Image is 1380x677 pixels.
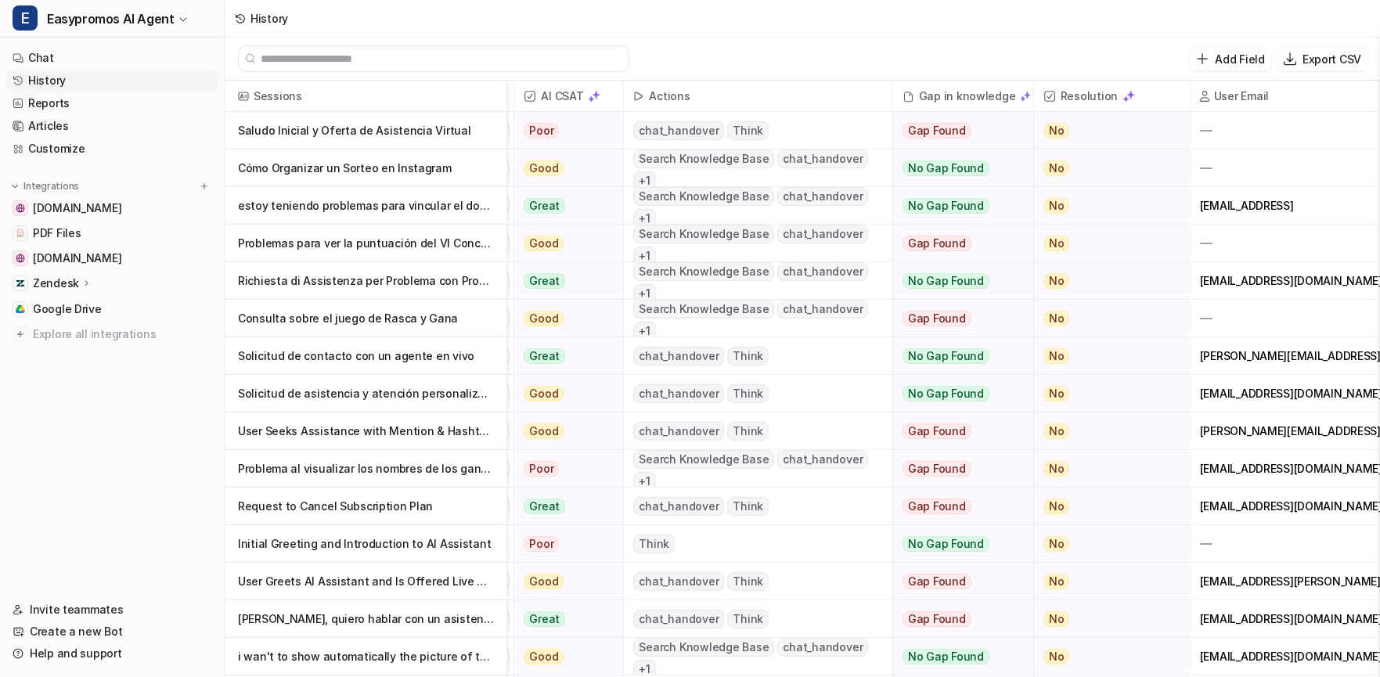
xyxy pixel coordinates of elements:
span: Think [727,384,769,403]
span: + 1 [633,472,656,491]
button: Gap Found [893,600,1021,638]
span: Search Knowledge Base [633,450,774,469]
div: [PERSON_NAME][EMAIL_ADDRESS][PERSON_NAME][DOMAIN_NAME] [1191,337,1379,374]
span: Think [727,347,769,366]
button: Good [514,375,614,412]
a: Explore all integrations [6,323,218,345]
span: chat_handover [633,384,724,403]
span: Great [524,499,565,514]
span: Gap Found [903,611,971,627]
span: Search Knowledge Base [633,262,774,281]
span: chat_handover [633,347,724,366]
button: No Gap Found [893,375,1021,412]
span: Great [524,273,565,289]
button: Good [514,412,614,450]
span: Think [727,422,769,441]
span: Good [524,574,564,589]
span: No [1043,536,1070,552]
span: PDF Files [33,225,81,241]
span: Good [524,311,564,326]
button: Poor [514,450,614,488]
button: Gap Found [893,225,1021,262]
span: No [1043,160,1070,176]
a: Google DriveGoogle Drive [6,298,218,320]
button: No Gap Found [893,337,1021,375]
span: Think [727,610,769,628]
button: Great [514,337,614,375]
button: No [1034,112,1177,149]
span: Gap Found [903,574,971,589]
span: No [1043,311,1070,326]
span: Gap Found [903,311,971,326]
button: Good [514,300,614,337]
h2: User Email [1214,81,1269,112]
span: Good [524,386,564,402]
p: Zendesk [33,275,79,291]
p: Integrations [23,180,79,193]
a: www.easypromosapp.com[DOMAIN_NAME] [6,247,218,269]
a: Help and support [6,643,218,664]
button: Export CSV [1277,48,1367,70]
a: easypromos-apiref.redoc.ly[DOMAIN_NAME] [6,197,218,219]
button: Gap Found [893,112,1021,149]
span: No Gap Found [903,536,989,552]
button: Gap Found [893,563,1021,600]
span: Search Knowledge Base [633,638,774,657]
p: Request to Cancel Subscription Plan [238,488,494,525]
p: Problemas para ver la puntuación del VI Concurso de Fotografía de Caja Rural de [GEOGRAPHIC_DATA] [238,225,494,262]
span: chat_handover [633,422,724,441]
p: Richiesta di Assistenza per Problema con Promozione ID 996028 [238,262,494,300]
a: Chat [6,47,218,69]
span: + 1 [633,284,656,303]
button: Good [514,149,614,187]
span: Gap Found [903,236,971,251]
span: Poor [524,461,559,477]
button: No [1034,450,1177,488]
span: No [1043,611,1070,627]
img: easypromos-apiref.redoc.ly [16,203,25,213]
img: www.easypromosapp.com [16,254,25,263]
span: Good [524,160,564,176]
div: [EMAIL_ADDRESS][PERSON_NAME][DOMAIN_NAME] [1191,563,1379,600]
span: chat_handover [777,187,868,206]
img: explore all integrations [13,326,28,342]
button: No Gap Found [893,149,1021,187]
span: No Gap Found [903,198,989,214]
span: Good [524,649,564,664]
p: estoy teniendo problemas para vincular el dominio de una promocion. Tengo entendido que al ser wi... [238,187,494,225]
a: Create a new Bot [6,621,218,643]
button: Integrations [6,178,84,194]
div: [EMAIL_ADDRESS][DOMAIN_NAME] [1191,375,1379,412]
span: Good [524,236,564,251]
span: No [1043,236,1070,251]
button: Good [514,225,614,262]
a: Articles [6,115,218,137]
div: History [250,10,288,27]
p: Solicitud de contacto con un agente en vivo [238,337,494,375]
p: Initial Greeting and Introduction to AI Assistant [238,525,494,563]
span: Great [524,611,565,627]
p: [PERSON_NAME], quiero hablar con un asistente. [238,600,494,638]
h2: Actions [649,81,690,112]
span: No [1043,499,1070,514]
p: Export CSV [1303,51,1361,67]
span: No [1043,198,1070,214]
span: No [1043,574,1070,589]
span: chat_handover [777,262,868,281]
img: Zendesk [16,279,25,288]
button: No [1034,225,1177,262]
a: History [6,70,218,92]
span: AI CSAT [521,81,617,112]
span: Poor [524,536,559,552]
img: menu_add.svg [199,181,210,192]
span: + 1 [633,171,656,190]
span: Search Knowledge Base [633,300,774,319]
span: chat_handover [777,638,868,657]
button: No [1034,563,1177,600]
button: Good [514,563,614,600]
button: Gap Found [893,300,1021,337]
button: Great [514,187,614,225]
span: Search Knowledge Base [633,225,774,243]
span: + 1 [633,247,656,265]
